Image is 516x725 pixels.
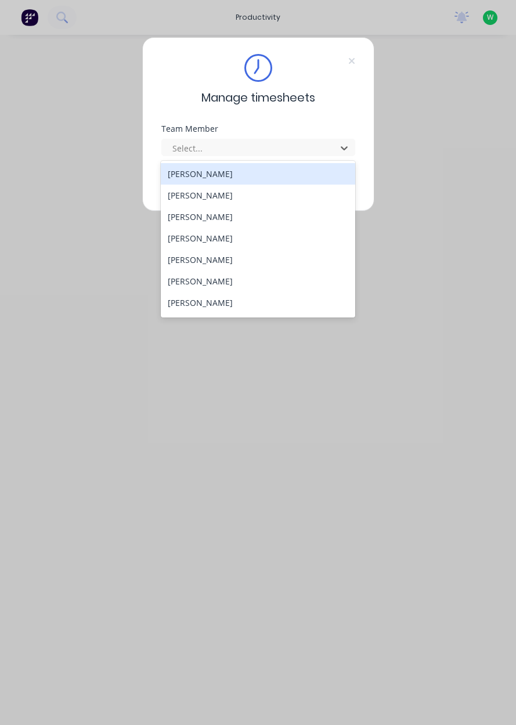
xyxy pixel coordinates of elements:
[161,185,355,206] div: [PERSON_NAME]
[161,313,355,335] div: [PERSON_NAME]
[161,292,355,313] div: [PERSON_NAME]
[161,163,355,185] div: [PERSON_NAME]
[161,125,355,133] div: Team Member
[201,89,315,106] span: Manage timesheets
[161,270,355,292] div: [PERSON_NAME]
[161,206,355,228] div: [PERSON_NAME]
[161,249,355,270] div: [PERSON_NAME]
[161,228,355,249] div: [PERSON_NAME]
